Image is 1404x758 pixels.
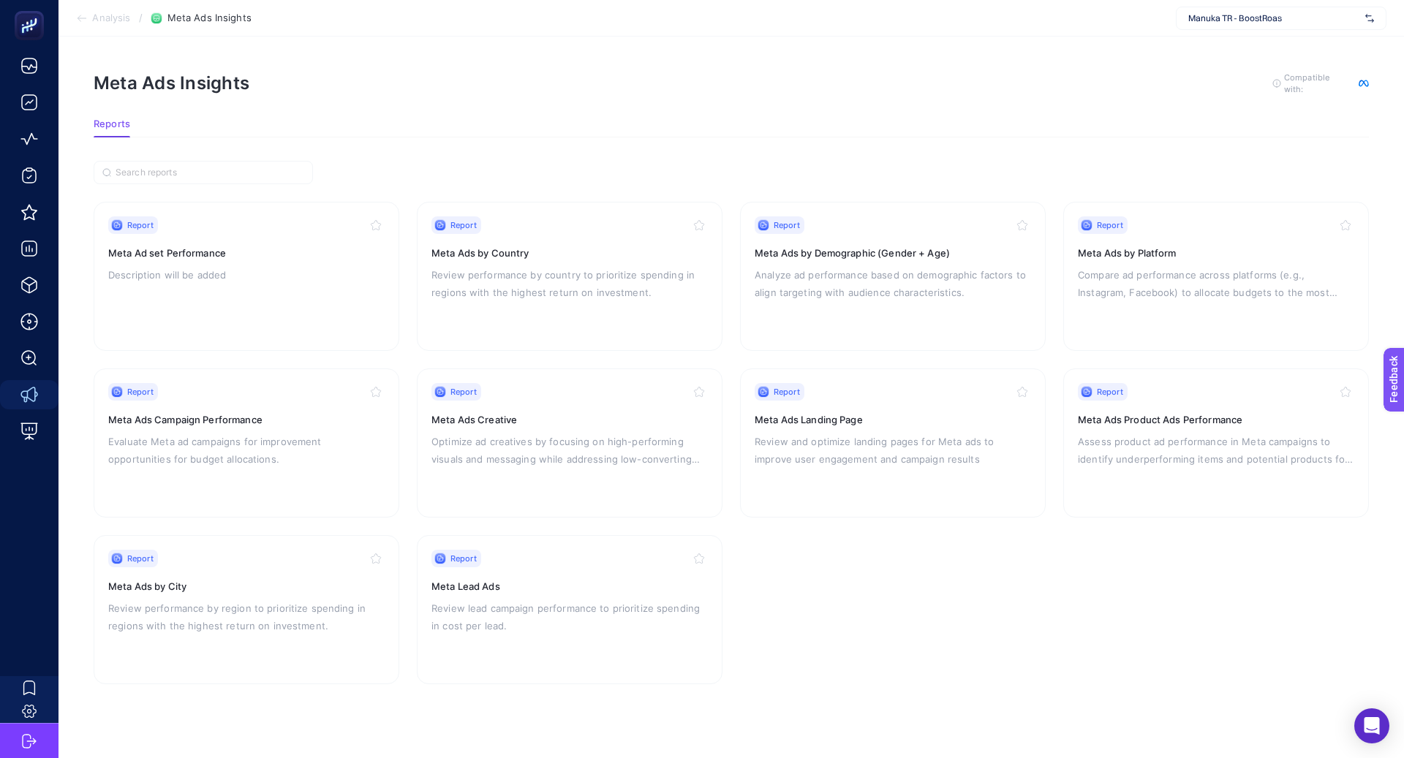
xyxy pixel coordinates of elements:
[755,433,1031,468] p: Review and optimize landing pages for Meta ads to improve user engagement and campaign results
[9,4,56,16] span: Feedback
[94,118,130,137] button: Reports
[1078,266,1354,301] p: Compare ad performance across platforms (e.g., Instagram, Facebook) to allocate budgets to the mo...
[108,266,385,284] p: Description will be added
[1063,368,1369,518] a: ReportMeta Ads Product Ads PerformanceAssess product ad performance in Meta campaigns to identify...
[431,599,708,634] p: Review lead campaign performance to prioritize spending in cost per lead.
[1365,11,1374,26] img: svg%3e
[127,386,154,398] span: Report
[755,266,1031,301] p: Analyze ad performance based on demographic factors to align targeting with audience characterist...
[1284,72,1350,95] span: Compatible with:
[417,368,722,518] a: ReportMeta Ads CreativeOptimize ad creatives by focusing on high-performing visuals and messaging...
[431,246,708,260] h3: Meta Ads by Country
[431,412,708,427] h3: Meta Ads Creative
[94,118,130,130] span: Reports
[774,219,800,231] span: Report
[108,246,385,260] h3: Meta Ad set Performance
[450,219,477,231] span: Report
[92,12,130,24] span: Analysis
[1188,12,1359,24] span: Manuka TR - BoostRoas
[740,202,1046,351] a: ReportMeta Ads by Demographic (Gender + Age)Analyze ad performance based on demographic factors t...
[108,412,385,427] h3: Meta Ads Campaign Performance
[1078,246,1354,260] h3: Meta Ads by Platform
[755,412,1031,427] h3: Meta Ads Landing Page
[108,433,385,468] p: Evaluate Meta ad campaigns for improvement opportunities for budget allocations.
[139,12,143,23] span: /
[94,72,249,94] h1: Meta Ads Insights
[431,266,708,301] p: Review performance by country to prioritize spending in regions with the highest return on invest...
[431,433,708,468] p: Optimize ad creatives by focusing on high-performing visuals and messaging while addressing low-c...
[108,599,385,634] p: Review performance by region to prioritize spending in regions with the highest return on investm...
[417,202,722,351] a: ReportMeta Ads by CountryReview performance by country to prioritize spending in regions with the...
[450,386,477,398] span: Report
[167,12,251,24] span: Meta Ads Insights
[1078,412,1354,427] h3: Meta Ads Product Ads Performance
[94,535,399,684] a: ReportMeta Ads by CityReview performance by region to prioritize spending in regions with the hig...
[450,553,477,564] span: Report
[94,368,399,518] a: ReportMeta Ads Campaign PerformanceEvaluate Meta ad campaigns for improvement opportunities for b...
[431,579,708,594] h3: Meta Lead Ads
[1078,433,1354,468] p: Assess product ad performance in Meta campaigns to identify underperforming items and potential p...
[127,219,154,231] span: Report
[127,553,154,564] span: Report
[417,535,722,684] a: ReportMeta Lead AdsReview lead campaign performance to prioritize spending in cost per lead.
[740,368,1046,518] a: ReportMeta Ads Landing PageReview and optimize landing pages for Meta ads to improve user engagem...
[755,246,1031,260] h3: Meta Ads by Demographic (Gender + Age)
[94,202,399,351] a: ReportMeta Ad set PerformanceDescription will be added
[116,167,304,178] input: Search
[1063,202,1369,351] a: ReportMeta Ads by PlatformCompare ad performance across platforms (e.g., Instagram, Facebook) to ...
[774,386,800,398] span: Report
[108,579,385,594] h3: Meta Ads by City
[1097,386,1123,398] span: Report
[1354,708,1389,743] div: Open Intercom Messenger
[1097,219,1123,231] span: Report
